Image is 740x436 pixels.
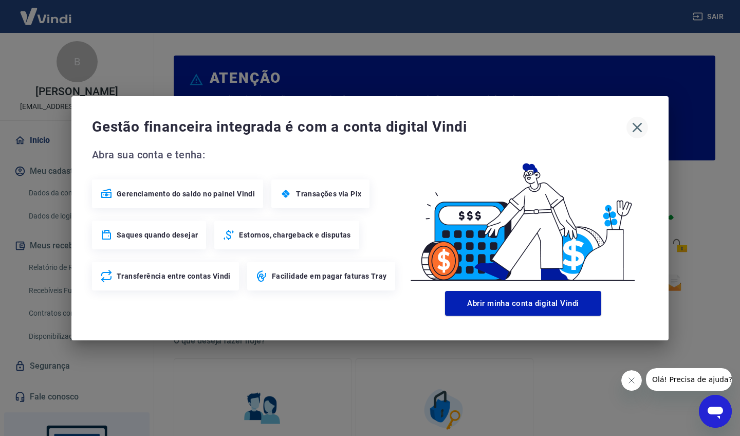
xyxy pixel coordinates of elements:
img: Good Billing [398,147,648,287]
iframe: Mensagem da empresa [646,368,732,391]
span: Gerenciamento do saldo no painel Vindi [117,189,255,199]
span: Gestão financeira integrada é com a conta digital Vindi [92,117,626,137]
span: Facilidade em pagar faturas Tray [272,271,387,281]
span: Saques quando desejar [117,230,198,240]
button: Abrir minha conta digital Vindi [445,291,601,316]
iframe: Fechar mensagem [621,370,642,391]
span: Transferência entre contas Vindi [117,271,231,281]
iframe: Botão para abrir a janela de mensagens [699,395,732,428]
span: Olá! Precisa de ajuda? [6,7,86,15]
span: Transações via Pix [296,189,361,199]
span: Estornos, chargeback e disputas [239,230,350,240]
span: Abra sua conta e tenha: [92,147,398,163]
